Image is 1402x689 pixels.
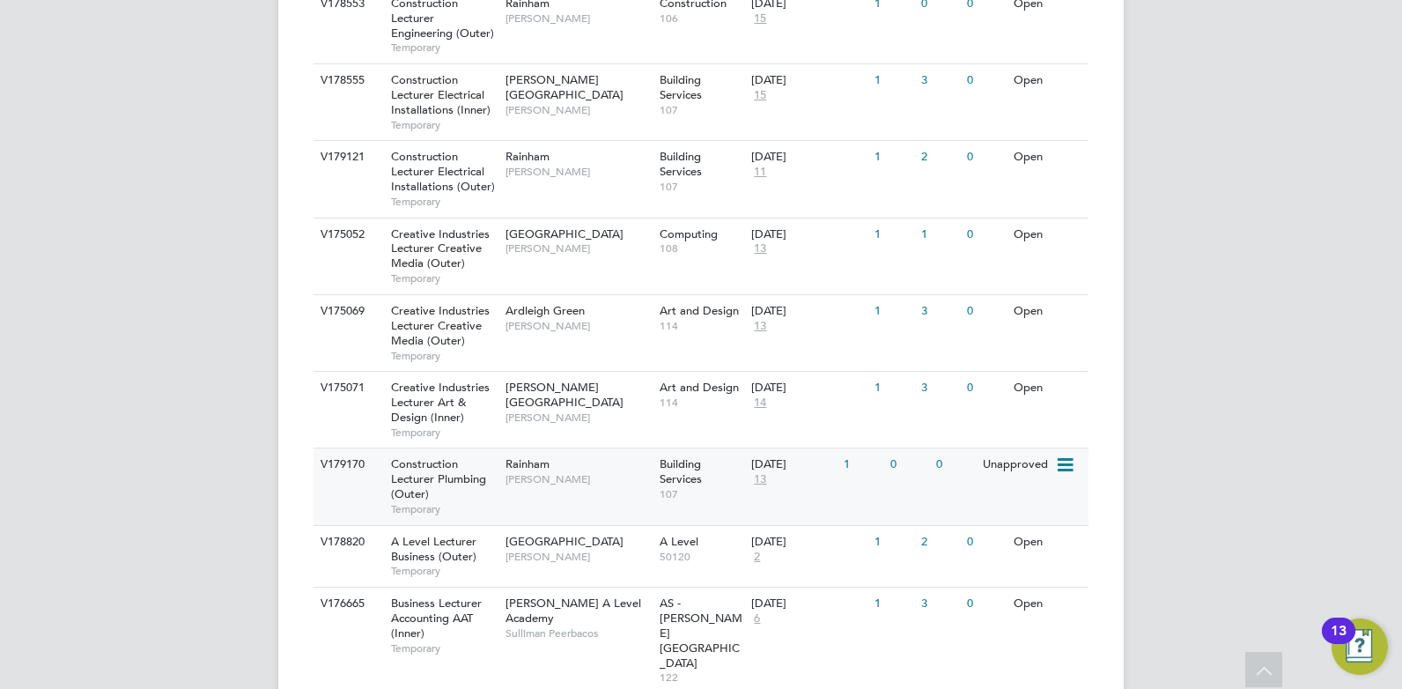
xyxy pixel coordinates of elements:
span: Business Lecturer Accounting AAT (Inner) [391,596,482,641]
div: 1 [870,526,916,559]
div: 0 [886,448,932,481]
span: [PERSON_NAME] [505,165,651,179]
div: Open [1009,219,1086,251]
div: [DATE] [751,535,866,550]
div: Open [1009,588,1086,620]
div: V175052 [316,219,378,251]
span: Building Services [660,149,702,179]
span: [PERSON_NAME] [505,11,651,26]
span: 13 [751,319,769,334]
span: A Level [660,534,698,549]
div: 0 [932,448,978,481]
div: 13 [1331,631,1347,654]
span: 107 [660,180,743,194]
span: 14 [751,396,769,411]
span: Temporary [391,564,497,578]
span: 50120 [660,550,743,564]
span: Creative Industries Lecturer Art & Design (Inner) [391,380,490,425]
div: Open [1009,64,1086,97]
span: 13 [751,472,769,487]
div: 3 [917,295,963,328]
div: 1 [870,219,916,251]
span: [PERSON_NAME] [505,411,651,425]
div: V178555 [316,64,378,97]
div: [DATE] [751,73,866,88]
div: 0 [963,526,1008,559]
div: V176665 [316,588,378,620]
span: Temporary [391,271,497,285]
span: Temporary [391,41,497,55]
button: Open Resource Center, 13 new notifications [1332,619,1388,675]
div: V175069 [316,295,378,328]
span: Temporary [391,349,497,363]
div: [DATE] [751,381,866,396]
div: 0 [963,219,1008,251]
div: [DATE] [751,596,866,611]
div: 1 [870,295,916,328]
span: Creative Industries Lecturer Creative Media (Outer) [391,226,490,271]
span: [PERSON_NAME][GEOGRAPHIC_DATA] [505,380,624,410]
div: 0 [963,295,1008,328]
div: [DATE] [751,227,866,242]
span: [PERSON_NAME] [505,103,651,117]
span: 108 [660,241,743,256]
span: 6 [751,611,763,626]
div: V179121 [316,141,378,174]
span: Temporary [391,118,497,132]
span: 114 [660,319,743,333]
span: Construction Lecturer Plumbing (Outer) [391,456,486,501]
div: [DATE] [751,150,866,165]
div: 0 [963,372,1008,404]
span: Construction Lecturer Electrical Installations (Inner) [391,72,491,117]
div: 2 [917,141,963,174]
span: Temporary [391,426,497,440]
div: 3 [917,588,963,620]
span: 114 [660,396,743,410]
span: 106 [660,11,743,26]
span: 15 [751,88,769,103]
span: 107 [660,103,743,117]
span: Building Services [660,72,702,102]
div: 1 [839,448,885,481]
div: Open [1009,526,1086,559]
span: [PERSON_NAME][GEOGRAPHIC_DATA] [505,72,624,102]
span: Sulliman Peerbacos [505,626,651,641]
span: 11 [751,165,769,180]
span: Temporary [391,502,497,516]
div: Open [1009,372,1086,404]
span: 13 [751,241,769,256]
div: 1 [870,372,916,404]
div: 0 [963,588,1008,620]
span: AS - [PERSON_NAME][GEOGRAPHIC_DATA] [660,596,742,670]
span: Temporary [391,641,497,656]
span: [GEOGRAPHIC_DATA] [505,226,624,241]
span: 2 [751,550,763,565]
span: Art and Design [660,380,739,395]
span: Computing [660,226,718,241]
div: [DATE] [751,304,866,319]
div: Open [1009,295,1086,328]
div: [DATE] [751,457,835,472]
div: 1 [917,219,963,251]
div: Open [1009,141,1086,174]
span: Art and Design [660,303,739,318]
div: V178820 [316,526,378,559]
div: 3 [917,64,963,97]
div: 0 [963,141,1008,174]
span: [PERSON_NAME] [505,550,651,564]
span: Creative Industries Lecturer Creative Media (Outer) [391,303,490,348]
span: Construction Lecturer Electrical Installations (Outer) [391,149,495,194]
span: [PERSON_NAME] [505,241,651,256]
span: 107 [660,487,743,501]
span: Temporary [391,195,497,209]
span: Rainham [505,456,550,471]
span: Rainham [505,149,550,164]
span: Ardleigh Green [505,303,585,318]
span: 15 [751,11,769,26]
span: 122 [660,670,743,685]
div: V175071 [316,372,378,404]
span: [PERSON_NAME] [505,319,651,333]
div: 3 [917,372,963,404]
div: 1 [870,588,916,620]
span: [PERSON_NAME] [505,472,651,486]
